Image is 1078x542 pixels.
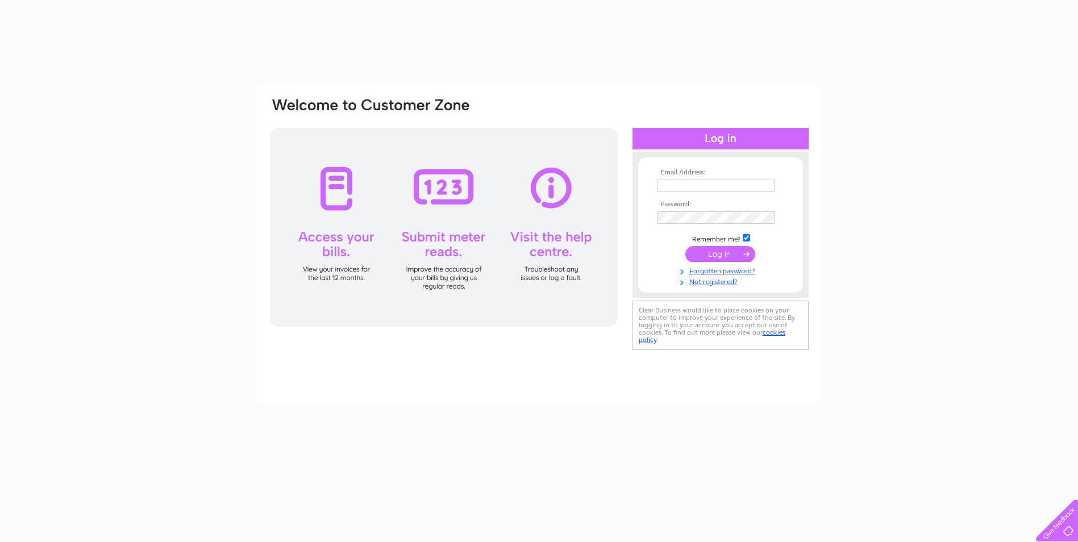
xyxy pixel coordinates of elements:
[632,301,809,350] div: Clear Business would like to place cookies on your computer to improve your experience of the sit...
[685,246,755,262] input: Submit
[657,265,786,276] a: Forgotten password?
[655,232,786,244] td: Remember me?
[655,169,786,177] th: Email Address:
[655,201,786,209] th: Password:
[657,276,786,286] a: Not registered?
[639,328,785,344] a: cookies policy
